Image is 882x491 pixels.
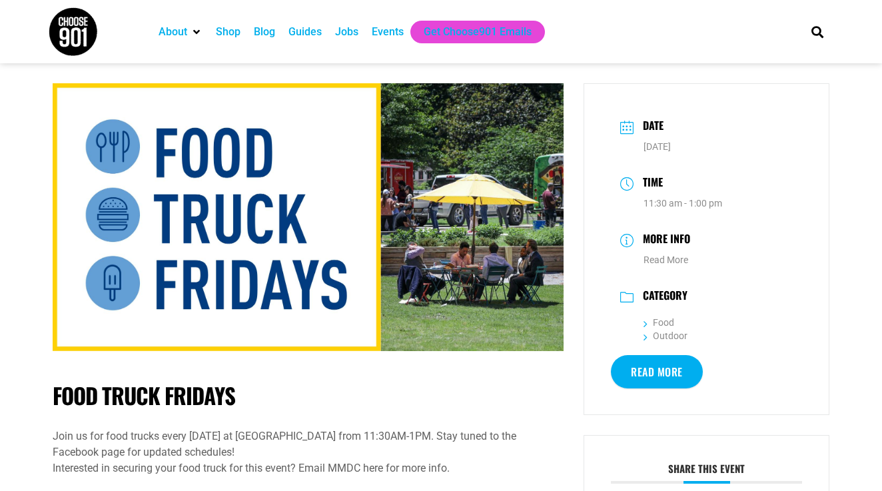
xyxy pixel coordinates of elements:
[644,254,688,265] a: Read More
[53,382,564,409] h1: Food Truck Fridays
[636,231,690,250] h3: More Info
[372,24,404,40] a: Events
[807,21,829,43] div: Search
[152,21,789,43] nav: Main nav
[53,428,564,460] div: Join us for food trucks every [DATE] at [GEOGRAPHIC_DATA] from 11:30AM-1PM. Stay tuned to the Fac...
[254,24,275,40] a: Blog
[159,24,187,40] a: About
[216,24,240,40] a: Shop
[636,289,687,305] h3: Category
[636,174,663,193] h3: Time
[611,462,802,484] h3: Share this event
[288,24,322,40] a: Guides
[335,24,358,40] a: Jobs
[152,21,209,43] div: About
[644,330,687,341] a: Outdoor
[424,24,532,40] a: Get Choose901 Emails
[611,355,703,388] a: Read More
[644,198,722,209] abbr: 11:30 am - 1:00 pm
[644,317,674,328] a: Food
[644,141,671,152] span: [DATE]
[53,460,564,476] div: Interested in securing your food truck for this event? Email MMDC here for more info.
[636,117,663,137] h3: Date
